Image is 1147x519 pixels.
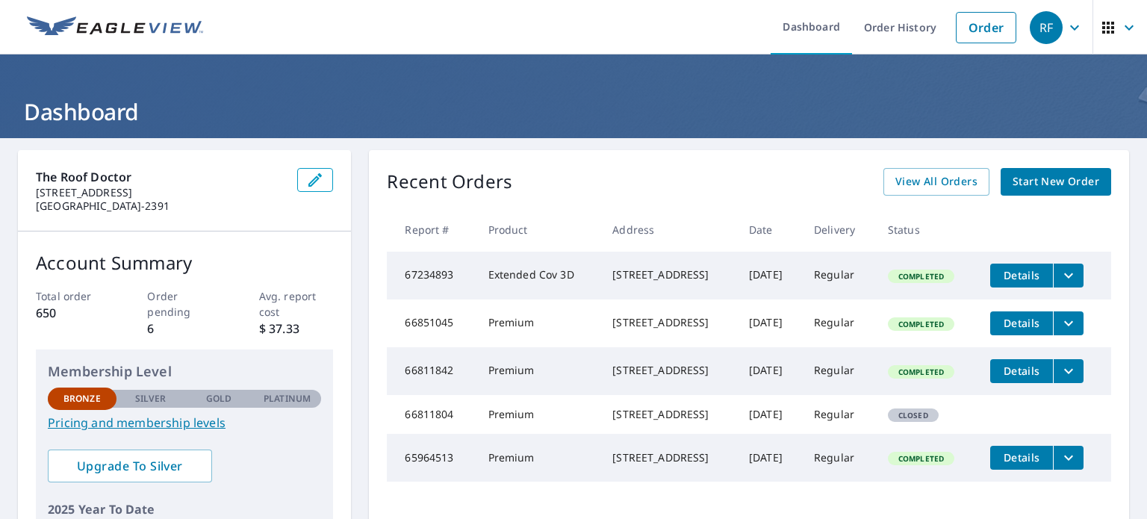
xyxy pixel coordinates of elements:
img: EV Logo [27,16,203,39]
p: Recent Orders [387,168,512,196]
th: Report # [387,208,476,252]
span: Details [999,450,1044,464]
button: detailsBtn-65964513 [990,446,1053,470]
th: Status [876,208,978,252]
span: Upgrade To Silver [60,458,200,474]
p: Total order [36,288,111,304]
p: Platinum [264,392,311,405]
p: 6 [147,320,222,338]
button: filesDropdownBtn-66851045 [1053,311,1084,335]
p: Silver [135,392,167,405]
td: 66811804 [387,395,476,434]
p: Membership Level [48,361,321,382]
td: Regular [802,299,876,347]
td: Premium [476,434,601,482]
th: Product [476,208,601,252]
button: detailsBtn-67234893 [990,264,1053,288]
button: detailsBtn-66851045 [990,311,1053,335]
a: Upgrade To Silver [48,450,212,482]
span: Completed [889,453,953,464]
td: 66811842 [387,347,476,395]
p: Order pending [147,288,222,320]
td: 66851045 [387,299,476,347]
span: Details [999,364,1044,378]
div: RF [1030,11,1063,44]
td: [DATE] [737,395,802,434]
td: [DATE] [737,299,802,347]
span: View All Orders [895,173,977,191]
div: [STREET_ADDRESS] [612,267,725,282]
td: 67234893 [387,252,476,299]
p: Account Summary [36,249,333,276]
div: [STREET_ADDRESS] [612,315,725,330]
a: Order [956,12,1016,43]
td: [DATE] [737,347,802,395]
p: The Roof Doctor [36,168,285,186]
th: Address [600,208,737,252]
td: Premium [476,395,601,434]
span: Closed [889,410,937,420]
p: Avg. report cost [259,288,334,320]
button: filesDropdownBtn-66811842 [1053,359,1084,383]
a: View All Orders [883,168,989,196]
p: [GEOGRAPHIC_DATA]-2391 [36,199,285,213]
button: detailsBtn-66811842 [990,359,1053,383]
p: 650 [36,304,111,322]
th: Date [737,208,802,252]
div: [STREET_ADDRESS] [612,407,725,422]
p: 2025 Year To Date [48,500,321,518]
span: Start New Order [1013,173,1099,191]
th: Delivery [802,208,876,252]
td: Regular [802,395,876,434]
td: [DATE] [737,252,802,299]
p: [STREET_ADDRESS] [36,186,285,199]
td: Premium [476,347,601,395]
button: filesDropdownBtn-65964513 [1053,446,1084,470]
span: Completed [889,367,953,377]
div: [STREET_ADDRESS] [612,363,725,378]
span: Details [999,268,1044,282]
span: Details [999,316,1044,330]
td: Regular [802,252,876,299]
p: Gold [206,392,231,405]
h1: Dashboard [18,96,1129,127]
td: Regular [802,347,876,395]
span: Completed [889,319,953,329]
span: Completed [889,271,953,282]
a: Start New Order [1001,168,1111,196]
td: [DATE] [737,434,802,482]
div: [STREET_ADDRESS] [612,450,725,465]
p: Bronze [63,392,101,405]
td: Extended Cov 3D [476,252,601,299]
a: Pricing and membership levels [48,414,321,432]
td: 65964513 [387,434,476,482]
td: Premium [476,299,601,347]
td: Regular [802,434,876,482]
button: filesDropdownBtn-67234893 [1053,264,1084,288]
p: $ 37.33 [259,320,334,338]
